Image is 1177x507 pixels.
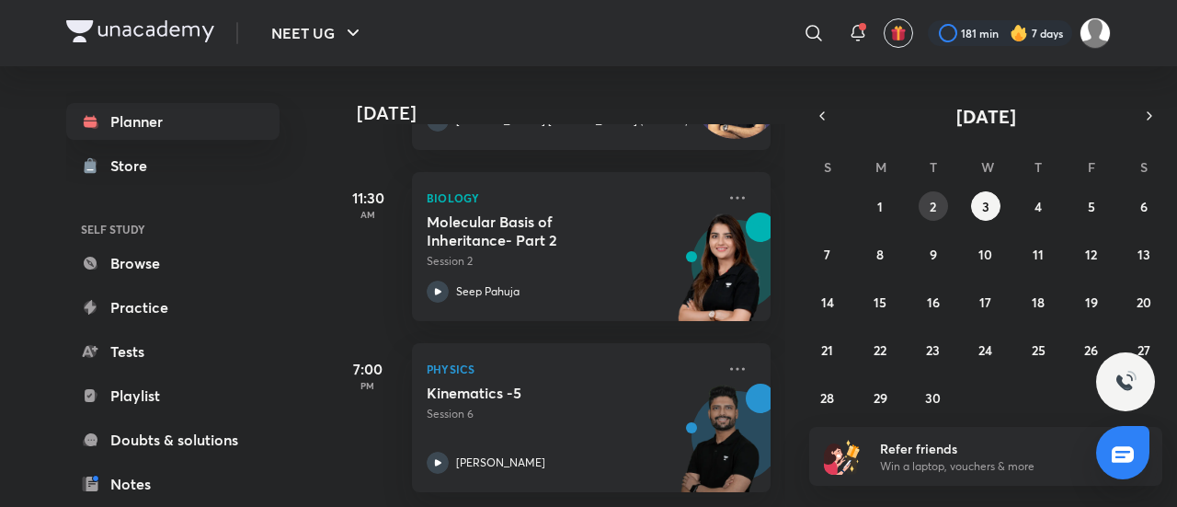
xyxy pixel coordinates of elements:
[1085,294,1098,311] abbr: September 19, 2025
[66,103,280,140] a: Planner
[1084,341,1098,359] abbr: September 26, 2025
[874,389,887,407] abbr: September 29, 2025
[1023,191,1053,221] button: September 4, 2025
[357,102,789,124] h4: [DATE]
[1032,341,1046,359] abbr: September 25, 2025
[821,341,833,359] abbr: September 21, 2025
[824,438,861,475] img: referral
[1085,246,1097,263] abbr: September 12, 2025
[971,239,1000,269] button: September 10, 2025
[66,213,280,245] h6: SELF STUDY
[427,253,715,270] p: Session 2
[1137,294,1151,311] abbr: September 20, 2025
[331,209,405,220] p: AM
[1034,198,1042,215] abbr: September 4, 2025
[66,20,214,47] a: Company Logo
[1129,335,1159,364] button: September 27, 2025
[1034,158,1042,176] abbr: Thursday
[1140,198,1148,215] abbr: September 6, 2025
[919,287,948,317] button: September 16, 2025
[981,158,994,176] abbr: Wednesday
[971,335,1000,364] button: September 24, 2025
[1129,287,1159,317] button: September 20, 2025
[925,389,941,407] abbr: September 30, 2025
[813,287,842,317] button: September 14, 2025
[875,158,886,176] abbr: Monday
[456,455,545,471] p: [PERSON_NAME]
[66,333,280,370] a: Tests
[813,239,842,269] button: September 7, 2025
[971,287,1000,317] button: September 17, 2025
[982,198,989,215] abbr: September 3, 2025
[930,158,937,176] abbr: Tuesday
[930,246,937,263] abbr: September 9, 2025
[919,383,948,412] button: September 30, 2025
[66,466,280,502] a: Notes
[865,383,895,412] button: September 29, 2025
[1114,371,1137,393] img: ttu
[919,239,948,269] button: September 9, 2025
[669,213,771,340] img: unacademy
[427,406,715,422] p: Session 6
[1088,158,1095,176] abbr: Friday
[427,384,656,402] h5: Kinematics -5
[865,335,895,364] button: September 22, 2025
[1077,191,1106,221] button: September 5, 2025
[919,335,948,364] button: September 23, 2025
[978,246,992,263] abbr: September 10, 2025
[927,294,940,311] abbr: September 16, 2025
[456,283,520,300] p: Seep Pahuja
[331,380,405,391] p: PM
[331,358,405,380] h5: 7:00
[66,147,280,184] a: Store
[874,341,886,359] abbr: September 22, 2025
[978,341,992,359] abbr: September 24, 2025
[1023,335,1053,364] button: September 25, 2025
[66,245,280,282] a: Browse
[1010,24,1028,42] img: streak
[821,294,834,311] abbr: September 14, 2025
[956,104,1016,129] span: [DATE]
[865,239,895,269] button: September 8, 2025
[865,191,895,221] button: September 1, 2025
[1033,246,1044,263] abbr: September 11, 2025
[427,187,715,209] p: Biology
[1023,239,1053,269] button: September 11, 2025
[1077,287,1106,317] button: September 19, 2025
[331,187,405,209] h5: 11:30
[1080,17,1111,49] img: Shristi Raj
[1032,294,1045,311] abbr: September 18, 2025
[824,158,831,176] abbr: Sunday
[835,103,1137,129] button: [DATE]
[1023,287,1053,317] button: September 18, 2025
[979,294,991,311] abbr: September 17, 2025
[1137,246,1150,263] abbr: September 13, 2025
[880,458,1106,475] p: Win a laptop, vouchers & more
[971,191,1000,221] button: September 3, 2025
[66,20,214,42] img: Company Logo
[874,294,886,311] abbr: September 15, 2025
[890,25,907,41] img: avatar
[926,341,940,359] abbr: September 23, 2025
[66,289,280,326] a: Practice
[260,15,375,52] button: NEET UG
[1137,341,1150,359] abbr: September 27, 2025
[930,198,936,215] abbr: September 2, 2025
[1129,191,1159,221] button: September 6, 2025
[1088,198,1095,215] abbr: September 5, 2025
[884,18,913,48] button: avatar
[427,358,715,380] p: Physics
[1129,239,1159,269] button: September 13, 2025
[824,246,830,263] abbr: September 7, 2025
[876,246,884,263] abbr: September 8, 2025
[66,377,280,414] a: Playlist
[880,439,1106,458] h6: Refer friends
[1140,158,1148,176] abbr: Saturday
[813,383,842,412] button: September 28, 2025
[66,421,280,458] a: Doubts & solutions
[919,191,948,221] button: September 2, 2025
[877,198,883,215] abbr: September 1, 2025
[813,335,842,364] button: September 21, 2025
[427,213,656,249] h5: Molecular Basis of Inheritance- Part 2
[820,389,834,407] abbr: September 28, 2025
